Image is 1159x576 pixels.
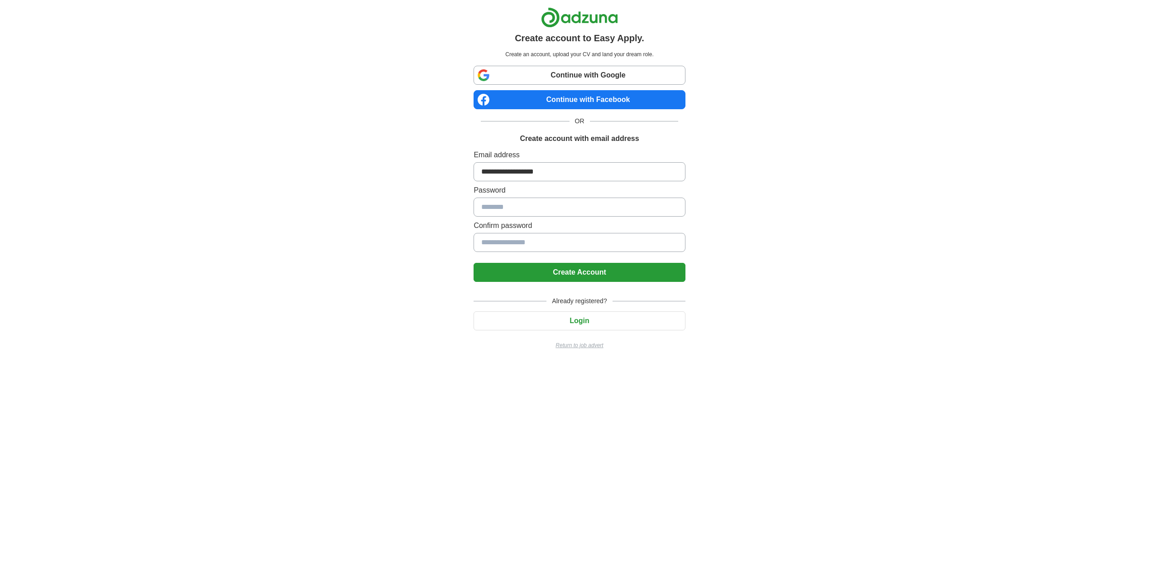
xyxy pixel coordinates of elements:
a: Continue with Google [474,66,685,85]
p: Create an account, upload your CV and land your dream role. [475,50,683,58]
button: Login [474,311,685,330]
span: Already registered? [546,296,612,306]
a: Continue with Facebook [474,90,685,109]
a: Return to job advert [474,341,685,349]
img: Adzuna logo [541,7,618,28]
a: Login [474,317,685,324]
label: Email address [474,150,685,160]
button: Create Account [474,263,685,282]
label: Password [474,185,685,196]
label: Confirm password [474,220,685,231]
h1: Create account to Easy Apply. [515,31,644,45]
h1: Create account with email address [520,133,639,144]
span: OR [570,116,590,126]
